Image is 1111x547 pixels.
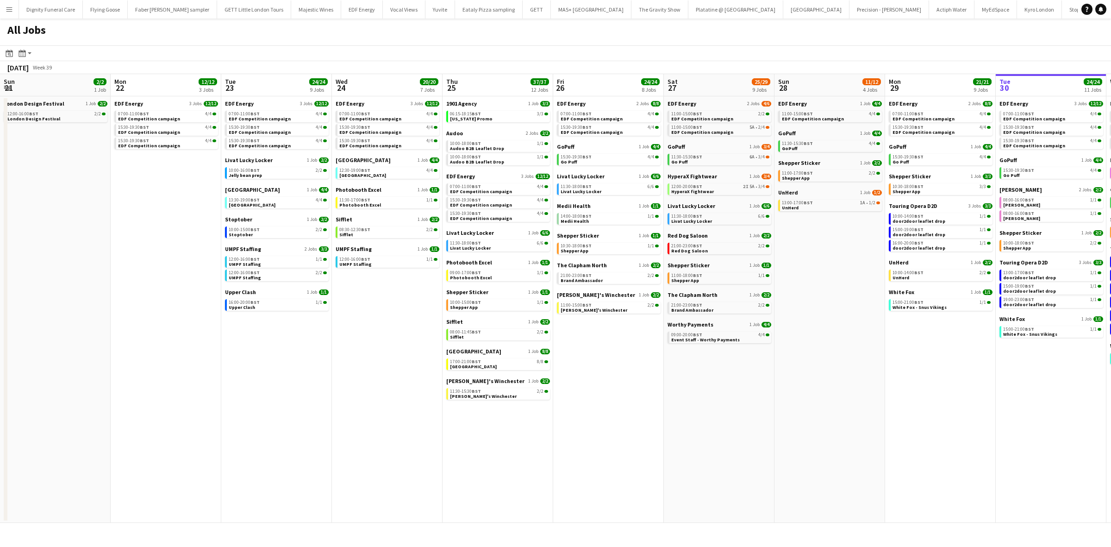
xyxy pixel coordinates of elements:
[671,116,733,122] span: EDF Competition campaign
[225,157,329,186] div: Livat Lucky Locker1 Job2/210:00-16:00BST2/2Jelly bean prep
[782,171,813,176] span: 11:00-17:00
[450,154,548,164] a: 10:00-18:00BST1/1Audoo B2B Leaflet Drop
[778,130,882,137] a: GoPuff1 Job4/4
[1025,138,1034,144] span: BST
[1090,125,1097,130] span: 4/4
[205,125,212,130] span: 4/4
[118,129,180,135] span: EDF Competition campaign
[336,100,364,107] span: EDF Energy
[980,112,986,116] span: 4/4
[450,112,481,116] span: 06:15-18:15
[472,183,481,189] span: BST
[782,175,810,181] span: Shepper App
[250,167,260,173] span: BST
[668,143,771,173] div: GoPuff1 Job3/411:30-15:30BST6A•3/4Go Puff
[189,101,202,107] span: 3 Jobs
[557,100,586,107] span: EDF Energy
[893,112,924,116] span: 07:00-11:00
[693,124,702,130] span: BST
[782,170,880,181] a: 11:00-17:00BST2/2Shepper App
[999,157,1103,163] a: GoPuff1 Job4/4
[426,112,433,116] span: 4/4
[668,100,696,107] span: EDF Energy
[557,173,605,180] span: Livat Lucky Locker
[869,141,875,146] span: 4/4
[118,143,180,149] span: EDF Competition campaign
[229,129,291,135] span: EDF Competition campaign
[336,100,439,107] a: EDF Energy3 Jobs12/12
[631,0,688,19] button: The Gravity Show
[1081,157,1092,163] span: 1 Job
[425,101,439,107] span: 12/12
[1003,168,1034,173] span: 15:30-19:30
[804,111,813,117] span: BST
[971,174,981,179] span: 1 Job
[114,100,143,107] span: EDF Energy
[561,124,659,135] a: 15:30-19:30BST4/4EDF Competition campaign
[651,144,661,150] span: 4/4
[761,174,771,179] span: 3/4
[872,160,882,166] span: 2/2
[561,111,659,121] a: 07:00-11:00BST4/4EDF Competition campaign
[804,140,813,146] span: BST
[561,125,592,130] span: 15:30-19:30
[536,174,550,179] span: 12/12
[1003,116,1065,122] span: EDF Competition campaign
[1089,101,1103,107] span: 12/12
[1025,167,1034,173] span: BST
[339,143,401,149] span: EDF Competition campaign
[749,155,755,159] span: 6A
[671,129,733,135] span: EDF Competition campaign
[778,159,882,166] a: Shepper Sticker1 Job2/2
[98,101,107,107] span: 2/2
[229,124,327,135] a: 15:30-19:30BST4/4EDF Competition campaign
[7,111,106,121] a: 12:00-16:00BST2/2London Design Festival
[225,157,273,163] span: Livat Lucky Locker
[339,172,386,178] span: Southend Airport
[1074,101,1087,107] span: 3 Jobs
[526,131,538,136] span: 2 Jobs
[540,101,550,107] span: 3/3
[446,100,477,107] span: 1901 Agency
[968,101,981,107] span: 2 Jobs
[250,111,260,117] span: BST
[383,0,425,19] button: Vocal Views
[521,174,534,179] span: 3 Jobs
[778,130,882,159] div: GoPuff1 Job4/411:30-15:30BST4/4GoPuff
[747,101,760,107] span: 2 Jobs
[671,183,769,194] a: 12:00-20:00BST2I5A•3/4HyperaX fightwear
[7,112,38,116] span: 12:00-16:00
[872,131,882,136] span: 4/4
[782,116,844,122] span: EDF Competition campaign
[4,100,107,124] div: London Design Festival1 Job2/212:00-16:00BST2/2London Design Festival
[118,112,149,116] span: 07:00-11:00
[450,116,493,122] span: Maryland Promo
[339,111,437,121] a: 07:00-11:00BST4/4EDF Competition campaign
[472,140,481,146] span: BST
[250,124,260,130] span: BST
[229,172,262,178] span: Jelly bean prep
[1003,172,1020,178] span: Go Puff
[693,111,702,117] span: BST
[1090,168,1097,173] span: 4/4
[582,111,592,117] span: BST
[140,111,149,117] span: BST
[140,138,149,144] span: BST
[782,112,813,116] span: 11:00-15:00
[1003,112,1034,116] span: 07:00-11:00
[1003,143,1065,149] span: EDF Competition campaign
[225,100,329,107] a: EDF Energy3 Jobs12/12
[557,100,661,107] a: EDF Energy2 Jobs8/8
[450,155,481,159] span: 10:00-18:00
[893,183,991,194] a: 10:30-18:00BST3/3Shepper App
[455,0,523,19] button: Eataly Pizza sampling
[758,125,765,130] span: 2/4
[561,154,659,164] a: 15:30-19:30BST4/4Go Puff
[893,111,991,121] a: 07:00-11:00BST4/4EDF Competition campaign
[639,174,649,179] span: 1 Job
[889,100,992,107] a: EDF Energy2 Jobs8/8
[651,101,661,107] span: 8/8
[446,100,550,130] div: 1901 Agency1 Job3/306:15-18:15BST3/3[US_STATE] Promo
[446,173,550,180] a: EDF Energy3 Jobs12/12
[341,0,383,19] button: EDF Energy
